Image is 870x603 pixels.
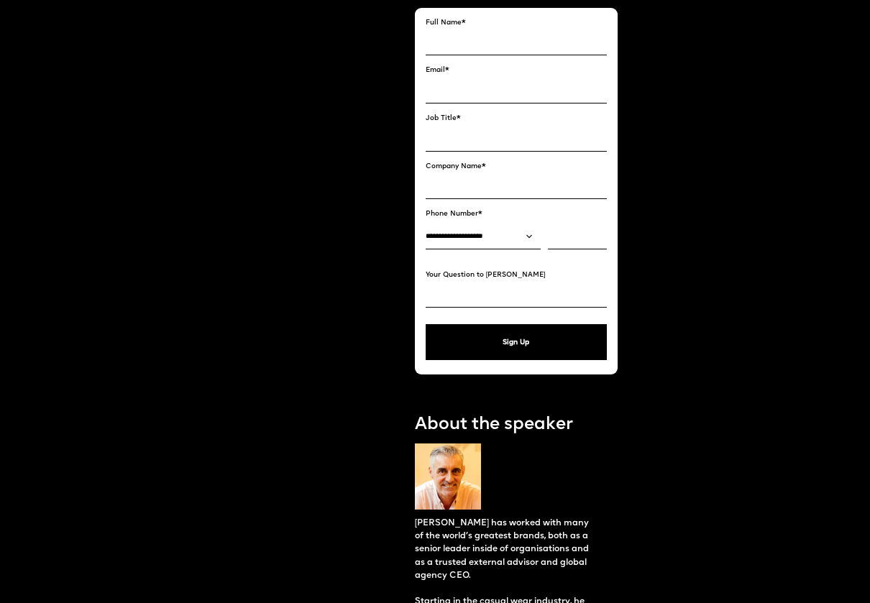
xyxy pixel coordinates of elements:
label: Job Title [426,114,607,123]
label: Your Question to [PERSON_NAME] [426,271,607,280]
button: Sign Up [426,324,607,360]
p: About the speaker [415,413,618,438]
label: Company Name [426,162,607,171]
label: Phone Number [426,210,607,218]
label: Email [426,66,607,75]
label: Full Name [426,19,607,27]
